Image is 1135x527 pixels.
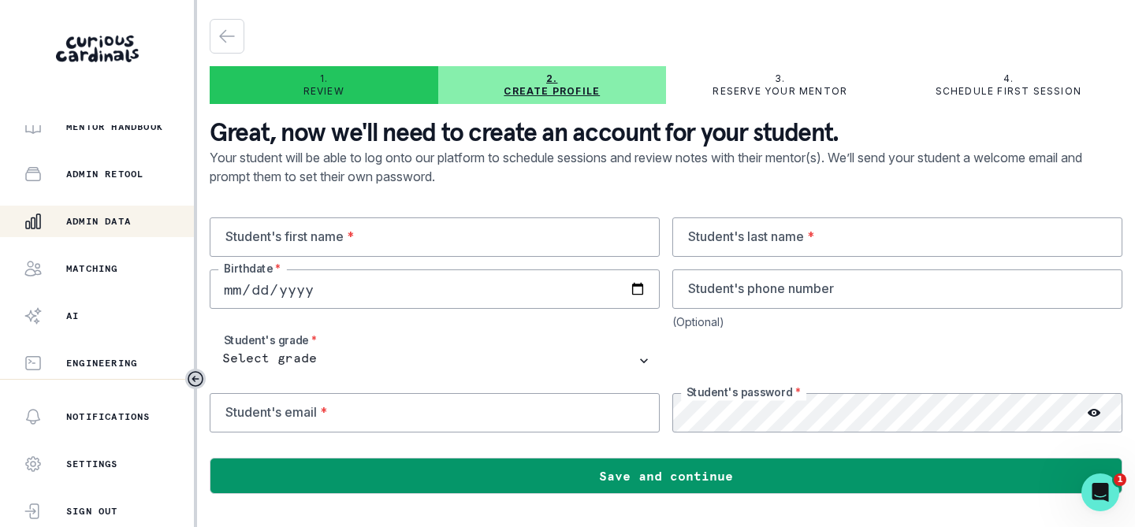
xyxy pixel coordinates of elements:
p: Mentor Handbook [66,121,163,133]
p: Settings [66,458,118,470]
p: AI [66,310,79,322]
p: Matching [66,262,118,275]
p: 1. [320,72,328,85]
p: 4. [1003,72,1014,85]
p: Schedule first session [936,85,1081,98]
iframe: Intercom live chat [1081,473,1119,511]
span: 1 [1114,473,1126,486]
p: Engineering [66,357,137,369]
p: Admin Retool [66,168,143,180]
p: Create profile [504,85,600,98]
p: Great, now we'll need to create an account for your student. [210,117,1122,148]
button: Save and continue [210,458,1122,494]
p: Notifications [66,410,151,423]
div: (Optional) [672,315,1122,328]
p: Reserve your mentor [713,85,847,98]
button: Toggle sidebar [185,369,206,389]
p: Sign Out [66,505,118,518]
p: Admin Data [66,215,131,228]
p: Review [303,85,344,98]
p: 2. [546,72,557,85]
img: Curious Cardinals Logo [56,35,139,62]
p: Your student will be able to log onto our platform to schedule sessions and review notes with the... [210,148,1122,217]
p: 3. [775,72,785,85]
